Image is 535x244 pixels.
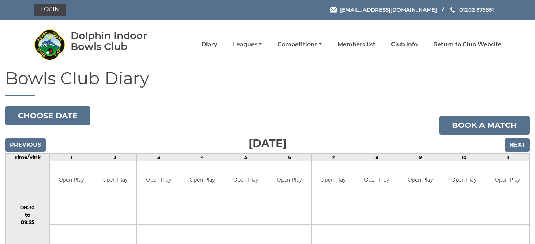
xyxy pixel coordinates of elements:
[391,41,418,48] a: Club Info
[50,161,93,198] td: Open Play
[442,161,486,198] td: Open Play
[338,41,375,48] a: Members list
[93,153,137,161] td: 2
[399,153,442,161] td: 9
[50,153,93,161] td: 1
[442,153,486,161] td: 10
[268,161,311,198] td: Open Play
[202,41,217,48] a: Diary
[233,41,262,48] a: Leagues
[6,153,50,161] td: Time/Rink
[311,153,355,161] td: 7
[5,138,46,152] input: Previous
[340,6,437,13] span: [EMAIL_ADDRESS][DOMAIN_NAME]
[278,41,321,48] a: Competitions
[312,161,355,198] td: Open Play
[399,161,442,198] td: Open Play
[34,4,66,16] a: Login
[137,161,180,198] td: Open Play
[93,161,136,198] td: Open Play
[180,153,224,161] td: 4
[224,161,268,198] td: Open Play
[355,161,399,198] td: Open Play
[224,153,268,161] td: 5
[5,69,530,96] h1: Bowls Club Diary
[486,153,529,161] td: 11
[71,30,167,52] div: Dolphin Indoor Bowls Club
[486,161,529,198] td: Open Play
[268,153,311,161] td: 6
[459,6,494,13] span: 01202 675551
[180,161,224,198] td: Open Play
[449,6,494,14] a: Phone us 01202 675551
[330,6,437,14] a: Email [EMAIL_ADDRESS][DOMAIN_NAME]
[34,29,65,60] img: Dolphin Indoor Bowls Club
[355,153,399,161] td: 8
[450,7,455,13] img: Phone us
[439,116,530,135] a: Book a match
[330,7,337,13] img: Email
[137,153,180,161] td: 3
[433,41,502,48] a: Return to Club Website
[505,138,530,152] input: Next
[5,106,90,125] button: Choose date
